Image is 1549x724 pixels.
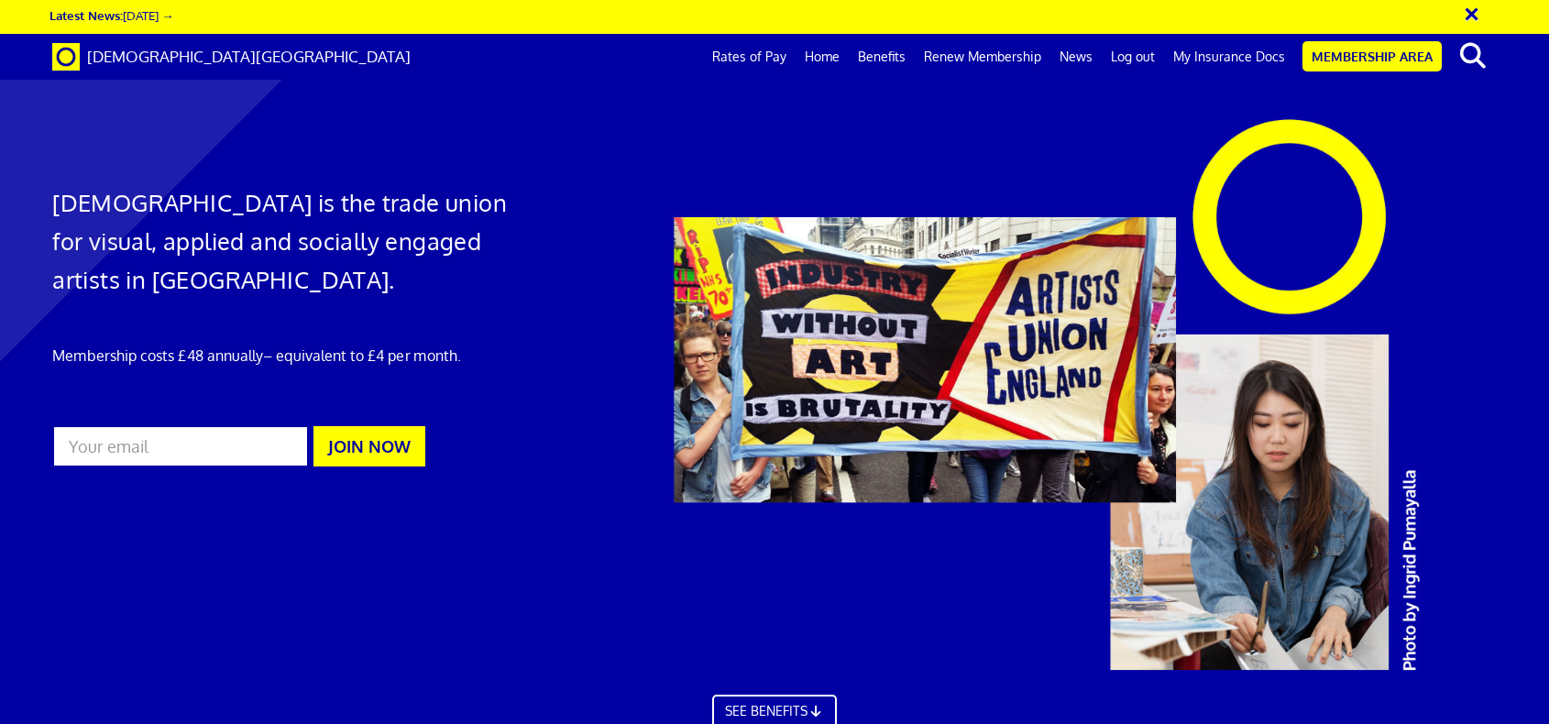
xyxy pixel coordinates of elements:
button: JOIN NOW [313,426,425,466]
p: Membership costs £48 annually – equivalent to £4 per month. [52,345,515,367]
button: search [1445,37,1501,75]
input: Your email [52,425,309,467]
h1: [DEMOGRAPHIC_DATA] is the trade union for visual, applied and socially engaged artists in [GEOGRA... [52,183,515,299]
a: Renew Membership [915,34,1050,80]
a: Membership Area [1302,41,1442,71]
a: Benefits [849,34,915,80]
a: My Insurance Docs [1164,34,1294,80]
a: Log out [1102,34,1164,80]
a: Latest News:[DATE] → [49,7,173,23]
a: Brand [DEMOGRAPHIC_DATA][GEOGRAPHIC_DATA] [38,34,424,80]
span: [DEMOGRAPHIC_DATA][GEOGRAPHIC_DATA] [87,47,411,66]
strong: Latest News: [49,7,123,23]
a: Rates of Pay [703,34,796,80]
a: Home [796,34,849,80]
a: News [1050,34,1102,80]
